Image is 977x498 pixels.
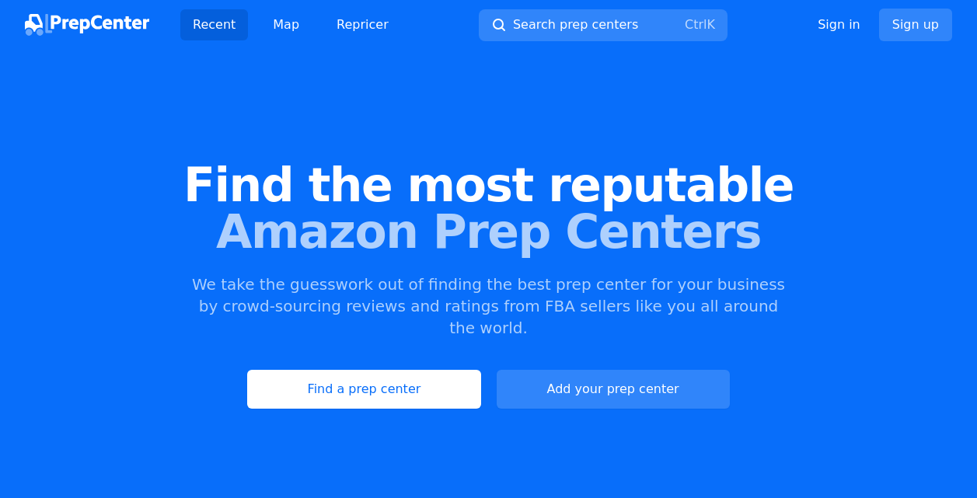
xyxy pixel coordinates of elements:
[879,9,952,41] a: Sign up
[25,208,952,255] span: Amazon Prep Centers
[260,9,312,40] a: Map
[707,17,715,32] kbd: K
[685,17,707,32] kbd: Ctrl
[513,16,638,34] span: Search prep centers
[324,9,401,40] a: Repricer
[818,16,860,34] a: Sign in
[497,370,730,409] a: Add your prep center
[479,9,728,41] button: Search prep centersCtrlK
[247,370,480,409] a: Find a prep center
[25,162,952,208] span: Find the most reputable
[180,9,248,40] a: Recent
[25,14,149,36] img: PrepCenter
[190,273,787,339] p: We take the guesswork out of finding the best prep center for your business by crowd-sourcing rev...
